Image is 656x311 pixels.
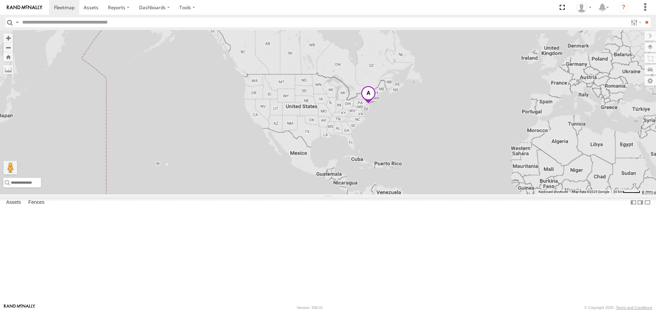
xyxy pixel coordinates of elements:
a: Terms (opens in new tab) [646,190,653,193]
div: Kim Nappi [574,2,594,13]
button: Drag Pegman onto the map to open Street View [3,161,17,174]
img: rand-logo.svg [7,5,42,10]
label: Map Settings [644,76,656,86]
label: Fences [25,198,48,208]
button: Zoom out [3,43,13,52]
label: Search Filter Options [628,17,643,27]
button: Zoom in [3,33,13,43]
a: Visit our Website [4,304,35,311]
button: Map Scale: 50 km per 47 pixels [611,189,642,194]
label: Dock Summary Table to the Left [630,198,637,208]
div: Version: 308.01 [297,306,323,310]
label: Assets [3,198,24,208]
label: Dock Summary Table to the Right [637,198,644,208]
label: Measure [3,65,13,74]
button: Zoom Home [3,52,13,61]
i: ? [618,2,629,13]
span: Map data ©2025 Google [572,190,609,194]
div: © Copyright 2025 - [584,306,652,310]
button: Keyboard shortcuts [538,189,568,194]
label: Hide Summary Table [644,198,651,208]
a: Terms and Conditions [616,306,652,310]
label: Search Query [14,17,20,27]
span: 50 km [613,190,623,194]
